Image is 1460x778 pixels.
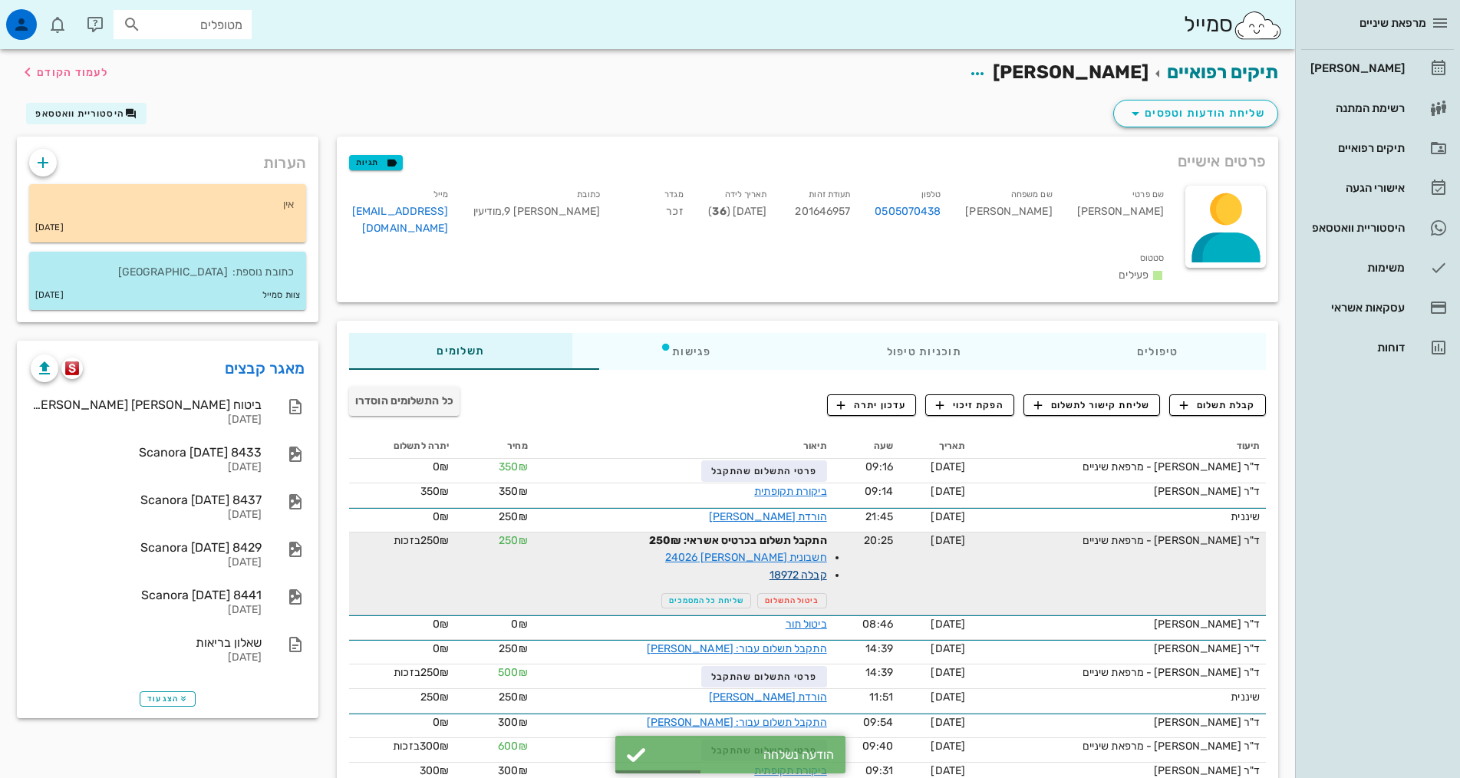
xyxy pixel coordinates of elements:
[140,691,196,707] button: הצג עוד
[1083,666,1260,679] span: ד"ר [PERSON_NAME] - מרפאת שיניים
[61,358,83,379] button: scanora logo
[31,588,262,602] div: Scanora [DATE] 8441
[701,666,826,687] button: פרטי התשלום שהתקבל
[498,666,527,679] span: 500₪
[1154,764,1260,777] span: ד"ר [PERSON_NAME]
[711,466,817,476] span: פרטי התשלום שהתקבל
[925,394,1014,416] button: הפקת זיכוי
[1180,398,1256,412] span: קבלת תשלום
[572,333,799,370] div: פגישות
[833,434,899,459] th: שעה
[1307,62,1405,74] div: [PERSON_NAME]
[799,333,1049,370] div: תוכניות טיפול
[709,691,827,704] a: הורדת [PERSON_NAME]
[1011,190,1053,199] small: שם משפחה
[1359,16,1426,30] span: מרפאת שיניים
[837,398,906,412] span: עדכון יתרה
[35,108,124,119] span: היסטוריית וואטסאפ
[534,434,833,459] th: תיאור
[669,596,743,605] span: שליחת כל המסמכים
[862,740,893,753] span: 09:40
[1140,253,1165,263] small: סטטוס
[1301,90,1454,127] a: רשימת המתנה
[1167,61,1278,83] a: תיקים רפואיים
[1301,130,1454,166] a: תיקים רפואיים
[31,509,262,522] div: [DATE]
[147,694,188,704] span: הצג עוד
[1083,460,1260,473] span: ד"ר [PERSON_NAME] - מרפאת שיניים
[17,137,318,181] div: הערות
[711,671,817,682] span: פרטי התשלום שהתקבל
[1119,269,1149,282] span: פעילים
[355,459,449,475] div: 0₪
[499,691,527,704] span: 250₪
[865,764,893,777] span: 09:31
[1307,262,1405,274] div: משימות
[18,58,108,86] button: לעמוד הקודם
[865,510,893,523] span: 21:45
[862,618,893,631] span: 08:46
[502,205,504,218] span: ,
[1301,329,1454,366] a: דוחות
[394,666,420,679] span: בזכות
[1231,510,1260,523] span: שיננית
[803,440,827,451] span: תיאור
[754,485,826,498] a: ביקורת תקופתית
[869,691,893,704] span: 11:51
[931,740,965,753] span: [DATE]
[809,190,850,199] small: תעודת זהות
[349,434,455,459] th: יתרה לתשלום
[31,445,262,460] div: Scanora [DATE] 8433
[1307,341,1405,354] div: דוחות
[874,440,893,451] span: שעה
[665,551,827,564] a: חשבונית [PERSON_NAME] 24026
[1307,222,1405,234] div: היסטוריית וואטסאפ
[1301,170,1454,206] a: אישורי הגעה
[661,593,751,608] button: שליחת כל המסמכים
[647,642,827,655] a: התקבל תשלום עבור: [PERSON_NAME]
[31,461,262,474] div: [DATE]
[1154,618,1260,631] span: ד"ר [PERSON_NAME]
[507,440,527,451] span: מחיר
[394,534,420,547] span: בזכות
[1231,691,1260,704] span: שיננית
[654,747,834,762] div: הודעה נשלחה
[31,604,262,617] div: [DATE]
[993,61,1149,83] span: [PERSON_NAME]
[473,205,503,218] span: מודיעין
[765,596,819,605] span: ביטול התשלום
[31,540,262,555] div: Scanora [DATE] 8429
[355,689,449,705] div: 250₪
[355,483,449,499] div: 350₪
[1126,104,1265,123] span: שליחת הודעות וטפסים
[664,190,683,199] small: מגדר
[875,203,941,220] a: 0505070438
[1034,398,1150,412] span: שליחת קישור לתשלום
[31,556,262,569] div: [DATE]
[827,394,917,416] button: עדכון יתרה
[31,651,262,664] div: [DATE]
[865,642,893,655] span: 14:39
[394,440,449,451] span: יתרה לתשלום
[356,156,396,170] span: תגיות
[647,716,827,729] a: התקבל תשלום עבור: [PERSON_NAME]
[931,460,965,473] span: [DATE]
[864,534,893,547] span: 20:25
[349,155,403,170] button: תגיות
[931,764,965,777] span: [DATE]
[953,183,1064,246] div: [PERSON_NAME]
[498,716,527,729] span: 300₪
[931,618,965,631] span: [DATE]
[41,264,294,281] p: כתובת נוספת: [GEOGRAPHIC_DATA]
[35,219,64,236] small: [DATE]
[931,642,965,655] span: [DATE]
[939,440,966,451] span: תאריך
[511,618,527,631] span: 0₪
[1184,8,1283,41] div: סמייל
[65,361,80,375] img: scanora logo
[499,510,527,523] span: 250₪
[41,196,294,213] p: אין
[1154,485,1260,498] span: ד"ר [PERSON_NAME]
[649,534,827,547] strong: התקבל תשלום בכרטיס אשראי: 250₪
[1023,394,1160,416] button: שליחת קישור לתשלום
